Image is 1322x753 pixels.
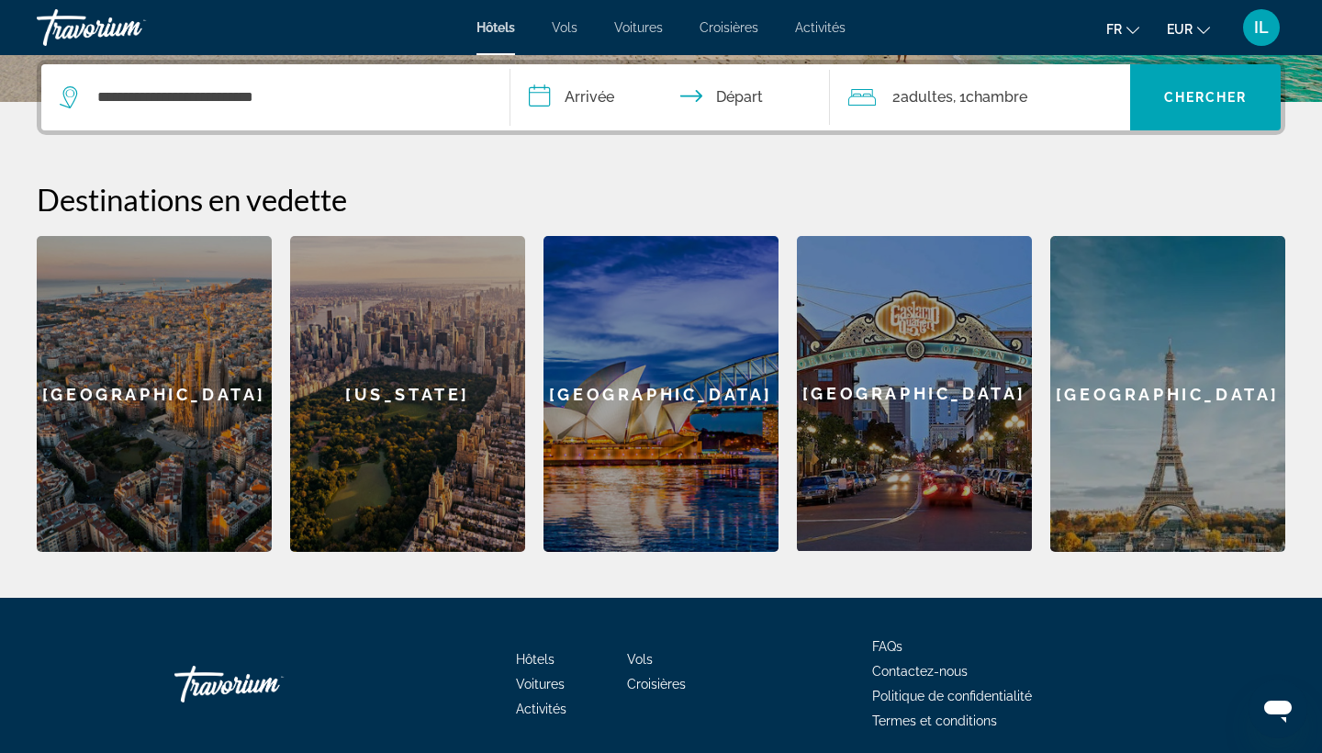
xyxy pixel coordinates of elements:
[1167,22,1193,37] span: EUR
[37,181,1285,218] h2: Destinations en vedette
[627,677,686,691] a: Croisières
[516,702,566,716] a: Activités
[614,20,663,35] a: Voitures
[901,88,953,106] span: Adultes
[1130,64,1281,130] button: Chercher
[953,84,1027,110] span: , 1
[37,4,220,51] a: Travorium
[1249,680,1307,738] iframe: Bouton de lancement de la fenêtre de messagerie
[37,236,272,552] a: [GEOGRAPHIC_DATA]
[892,84,953,110] span: 2
[543,236,779,552] a: [GEOGRAPHIC_DATA]
[700,20,758,35] a: Croisières
[1050,236,1285,552] a: [GEOGRAPHIC_DATA]
[510,64,830,130] button: Check in and out dates
[830,64,1131,130] button: Travelers: 2 adults, 0 children
[872,664,968,679] a: Contactez-nous
[290,236,525,552] a: [US_STATE]
[516,652,555,667] a: Hôtels
[1238,8,1285,47] button: User Menu
[966,88,1027,106] span: Chambre
[1254,18,1269,37] span: IL
[516,677,565,691] a: Voitures
[476,20,515,35] a: Hôtels
[1106,16,1139,42] button: Change language
[872,689,1032,703] a: Politique de confidentialité
[872,639,902,654] a: FAQs
[872,714,997,728] a: Termes et conditions
[1167,16,1210,42] button: Change currency
[1164,90,1248,105] span: Chercher
[552,20,577,35] a: Vols
[174,657,358,712] a: Travorium
[797,236,1032,551] div: [GEOGRAPHIC_DATA]
[627,652,653,667] a: Vols
[41,64,1281,130] div: Search widget
[1106,22,1122,37] span: fr
[795,20,846,35] a: Activités
[797,236,1032,552] a: [GEOGRAPHIC_DATA]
